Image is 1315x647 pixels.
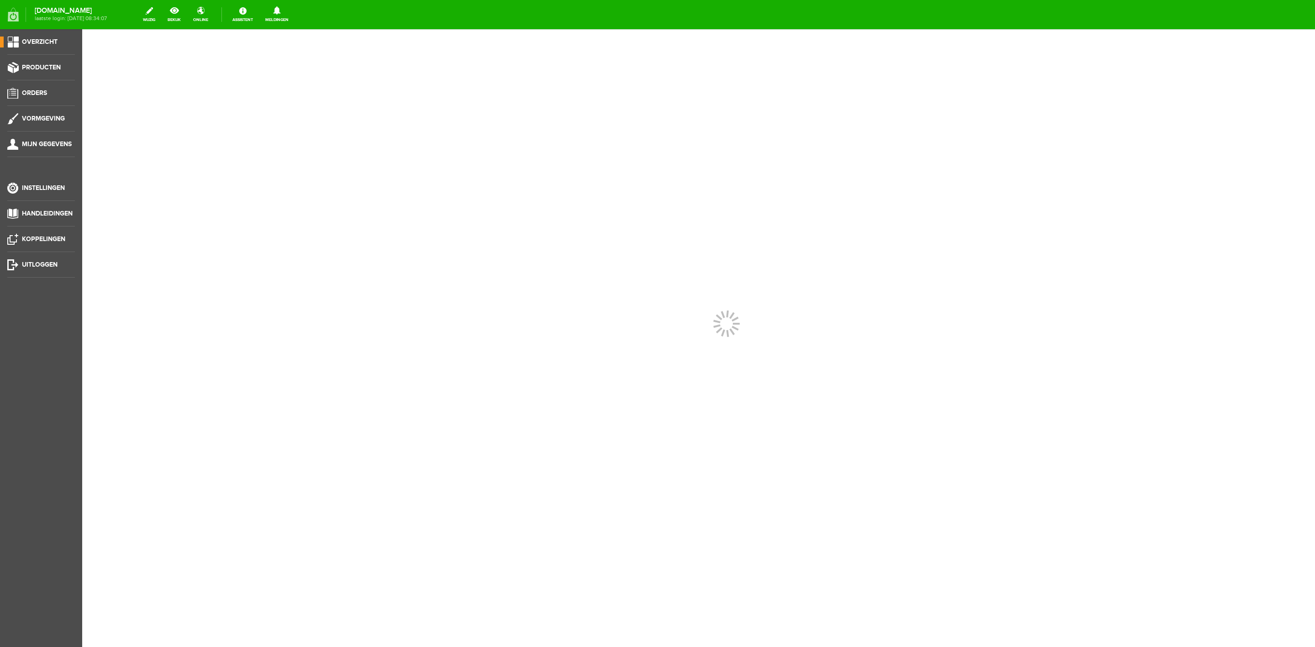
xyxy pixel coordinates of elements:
a: Meldingen [260,5,294,25]
span: Instellingen [22,184,65,192]
span: Producten [22,63,61,71]
span: laatste login: [DATE] 08:34:07 [35,16,107,21]
a: Assistent [227,5,258,25]
span: Mijn gegevens [22,140,72,148]
a: online [188,5,214,25]
span: Uitloggen [22,261,58,268]
span: Koppelingen [22,235,65,243]
span: Orders [22,89,47,97]
a: bekijk [162,5,186,25]
span: Handleidingen [22,210,73,217]
a: wijzig [137,5,161,25]
span: Overzicht [22,38,58,46]
span: Vormgeving [22,115,65,122]
strong: [DOMAIN_NAME] [35,8,107,13]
